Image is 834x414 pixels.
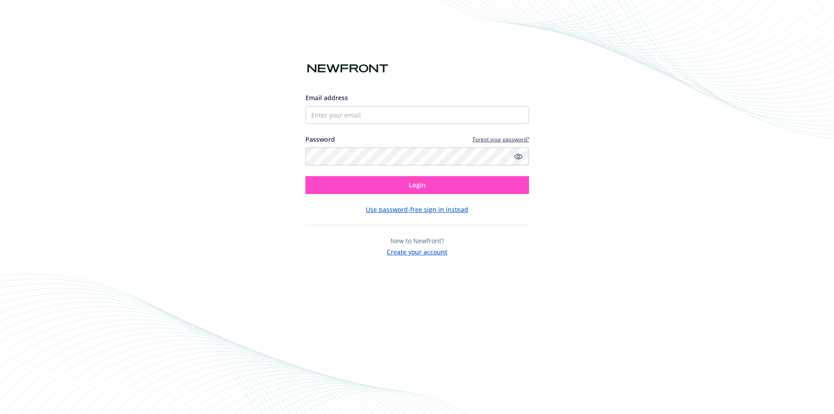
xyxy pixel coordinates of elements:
span: New to Newfront? [390,237,444,245]
button: Use password-free sign in instead [366,205,468,214]
span: Email address [305,93,348,102]
button: Create your account [387,245,447,257]
img: Newfront logo [305,61,390,76]
a: Show password [513,151,524,162]
input: Enter your email [305,106,529,124]
input: Enter your password [305,148,529,165]
label: Password [305,135,335,144]
a: Forgot your password? [473,135,529,143]
button: Login [305,176,529,194]
span: Login [409,181,426,189]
